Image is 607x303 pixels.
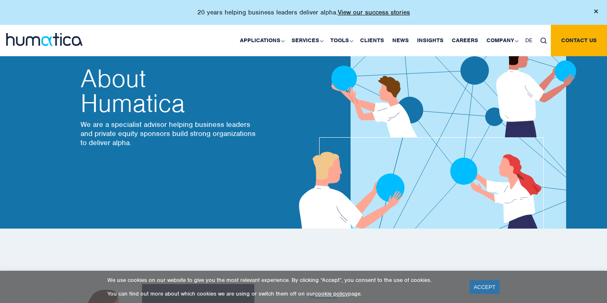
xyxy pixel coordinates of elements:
[81,120,258,147] p: We are a specialist advisor helping business leaders and private equity sponsors build strong org...
[107,277,459,284] p: We use cookies on our website to give you the most relevant experience. By clicking “Accept”, you...
[356,25,388,56] a: Clients
[197,8,410,17] p: 20 years helping business leaders deliver alpha.
[551,25,607,56] a: Contact us
[388,25,413,56] a: News
[541,38,547,44] img: search_icon
[6,33,83,46] img: logo
[469,280,500,294] a: ACCEPT
[413,25,448,56] a: Insights
[326,25,356,56] a: Tools
[81,66,258,91] span: About
[448,25,482,56] a: Careers
[521,25,536,56] a: DE
[525,37,532,44] span: DE
[107,290,459,297] p: You can find out more about which cookies we are using or switch them off on our page.
[315,290,348,297] a: cookie policy
[287,25,326,56] a: Services
[236,25,287,56] a: Applications
[482,25,521,56] a: Company
[338,8,410,17] a: View our success stories
[81,66,258,116] h2: Humatica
